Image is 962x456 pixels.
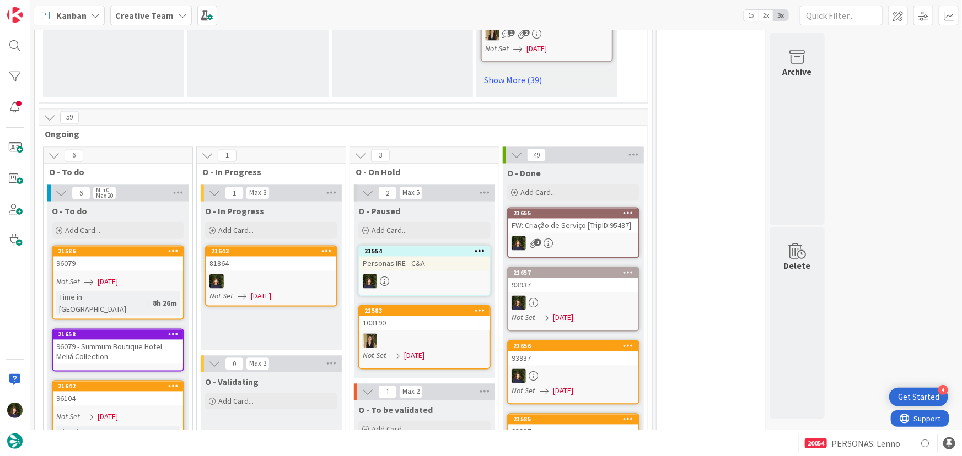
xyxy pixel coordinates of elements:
a: 2164381864MCNot Set[DATE] [205,246,337,307]
span: Add Card... [372,226,407,236]
i: Not Set [56,277,80,287]
a: 21583103190SPNot Set[DATE] [358,305,491,370]
i: Not Set [512,386,535,396]
div: 96079 - Summum Boutique Hotel Meliá Collection [53,340,183,364]
div: 93937 [508,425,638,439]
div: 21583 [364,307,490,315]
span: 0 [225,357,244,371]
div: 21643 [211,248,336,256]
span: O - To do [49,167,179,178]
div: Max 20 [96,193,113,199]
span: [DATE] [404,350,424,362]
span: Add Card... [218,226,254,236]
input: Quick Filter... [800,6,883,25]
div: Open Get Started checklist, remaining modules: 4 [889,388,948,406]
div: Get Started [898,392,939,403]
div: 81864 [206,257,336,271]
span: O - Paused [358,206,400,217]
img: SP [485,26,499,41]
div: 93937 [508,351,638,366]
div: Max 3 [249,191,266,196]
div: 2165693937 [508,341,638,366]
div: 21657 [508,268,638,278]
div: Personas IRE - C&A [359,257,490,271]
div: 21554Personas IRE - C&A [359,247,490,271]
span: Kanban [56,9,87,22]
div: Time in [GEOGRAPHIC_DATA] [56,291,148,316]
a: 21554Personas IRE - C&AMC [358,246,491,296]
a: 2165693937MCNot Set[DATE] [507,340,639,405]
div: 103190 [359,316,490,330]
b: Creative Team [115,10,174,21]
div: 21642 [53,382,183,392]
div: Max 3 [249,361,266,367]
span: : [148,297,150,310]
span: 2 [378,187,397,200]
i: Not Set [363,351,386,361]
div: Max 2 [402,389,420,395]
i: Not Set [209,291,233,301]
img: avatar [7,433,23,449]
span: 2x [759,10,773,21]
span: O - In Progress [205,206,264,217]
div: 2164381864 [206,247,336,271]
span: 1x [744,10,759,21]
img: MC [512,369,526,383]
div: 21583103190 [359,306,490,330]
span: 6 [72,187,90,200]
span: O - Validating [205,377,259,388]
span: 49 [527,149,546,162]
div: 21657 [513,269,638,277]
a: 2158696079Not Set[DATE]Time in [GEOGRAPHIC_DATA]:8h 26m [52,246,184,320]
div: 96079 [53,257,183,271]
div: 21655 [508,209,638,219]
span: Add Card... [520,188,556,198]
div: Delete [784,259,811,273]
span: 2 [523,29,530,36]
span: [DATE] [526,43,547,55]
span: Support [23,2,50,15]
span: [DATE] [553,312,573,324]
span: 1 [225,187,244,200]
div: MC [508,236,638,251]
div: Min 0 [96,188,109,193]
div: 21554 [364,248,490,256]
span: O - To be validated [358,405,433,416]
div: Time in [GEOGRAPHIC_DATA] [56,426,148,450]
div: 20054 [805,438,827,448]
div: 2158593937 [508,415,638,439]
div: 21656 [508,341,638,351]
div: 2158696079 [53,247,183,271]
a: 2165793937MCNot Set[DATE] [507,267,639,332]
span: O - On Hold [356,167,485,178]
img: SP [363,334,377,348]
a: 2165896079 - Summum Boutique Hotel Meliá Collection [52,329,184,372]
div: Archive [783,65,812,78]
div: Max 5 [402,191,420,196]
i: Not Set [512,313,535,323]
div: 21655FW: Criação de Serviço [TripID:95437] [508,209,638,233]
a: 21655FW: Criação de Serviço [TripID:95437]MC [507,208,639,258]
div: 21656 [513,343,638,350]
div: 21655 [513,210,638,218]
img: MC [209,274,224,289]
div: 21585 [513,416,638,424]
div: MC [508,369,638,383]
span: Add Card... [65,226,100,236]
div: 21658 [53,330,183,340]
div: 93937 [508,278,638,292]
img: MC [512,296,526,310]
img: Visit kanbanzone.com [7,7,23,23]
div: FW: Criação de Serviço [TripID:95437] [508,219,638,233]
div: 4 [938,385,948,395]
div: 2164296104 [53,382,183,406]
span: [DATE] [98,411,118,423]
span: 1 [508,29,515,36]
span: Add Card... [218,397,254,406]
div: MC [206,274,336,289]
div: MC [359,274,490,289]
div: SP [359,334,490,348]
div: MC [508,296,638,310]
span: Add Card... [372,425,407,435]
div: SP [482,26,612,41]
